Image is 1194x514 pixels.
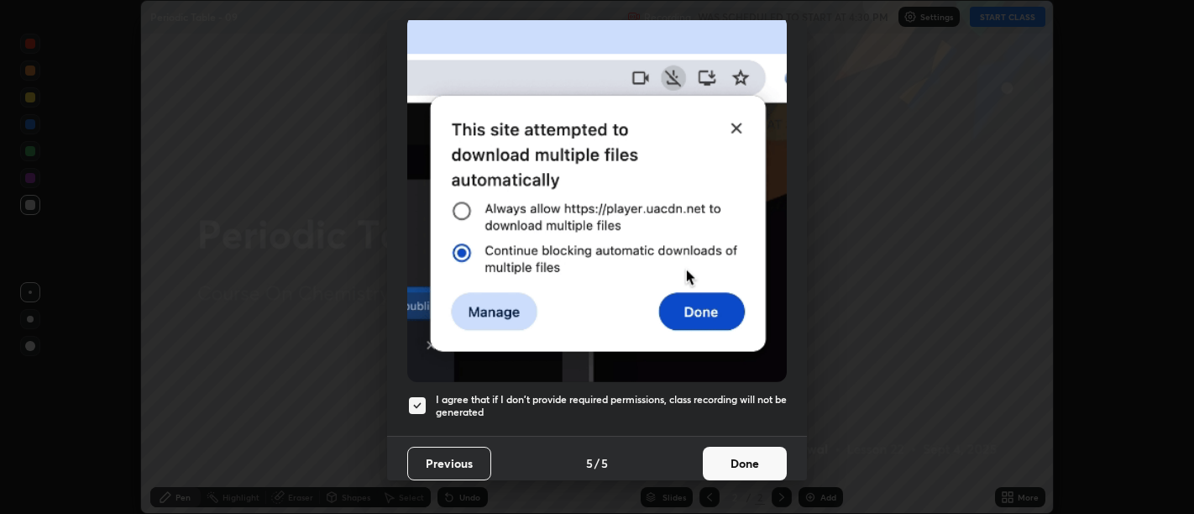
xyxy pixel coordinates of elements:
button: Previous [407,447,491,480]
h4: 5 [586,454,593,472]
img: downloads-permission-blocked.gif [407,15,787,382]
h5: I agree that if I don't provide required permissions, class recording will not be generated [436,393,787,419]
h4: 5 [601,454,608,472]
button: Done [703,447,787,480]
h4: / [594,454,600,472]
